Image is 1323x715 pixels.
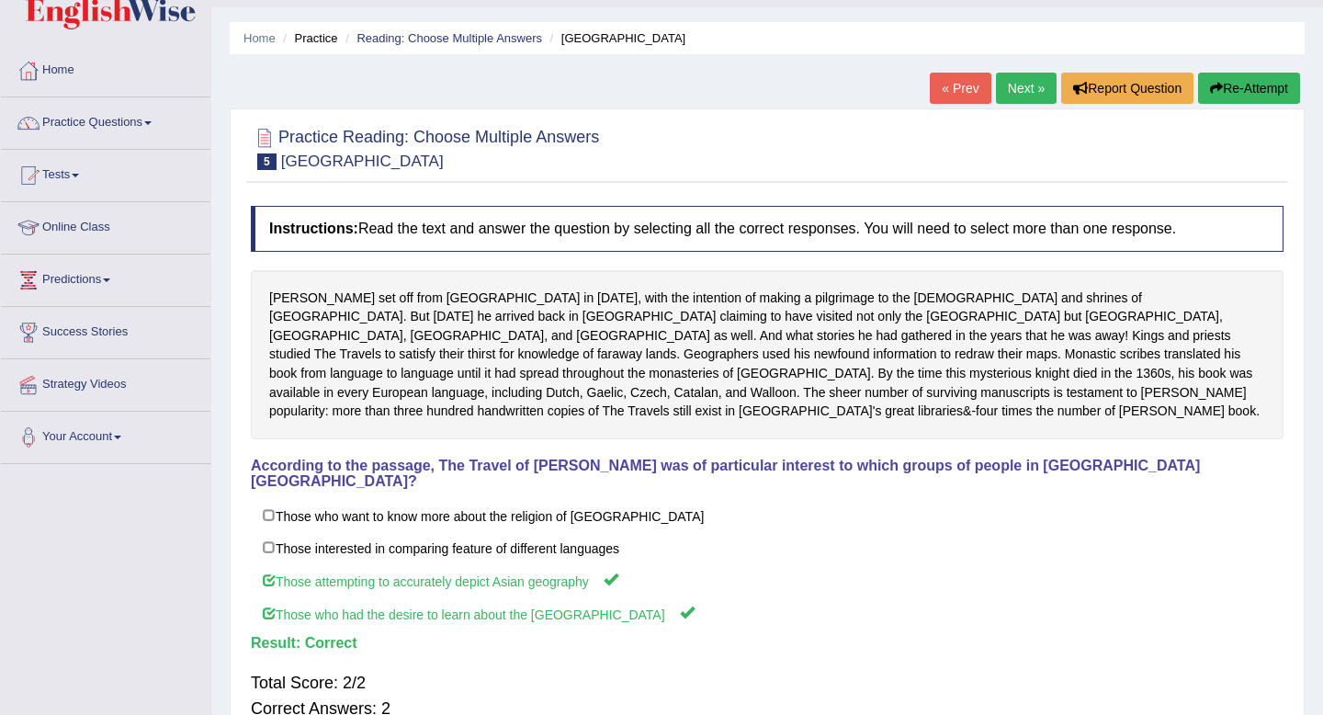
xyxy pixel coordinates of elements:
[1,45,210,91] a: Home
[1,202,210,248] a: Online Class
[251,499,1283,532] label: Those who want to know more about the religion of [GEOGRAPHIC_DATA]
[1,412,210,458] a: Your Account
[1198,73,1300,104] button: Re-Attempt
[1,97,210,143] a: Practice Questions
[1,307,210,353] a: Success Stories
[278,29,337,47] li: Practice
[251,531,1283,564] label: Those interested in comparing feature of different languages
[251,270,1283,439] div: [PERSON_NAME] set off from [GEOGRAPHIC_DATA] in [DATE], with the intention of making a pilgrimage...
[356,31,542,45] a: Reading: Choose Multiple Answers
[996,73,1057,104] a: Next »
[930,73,990,104] a: « Prev
[251,206,1283,252] h4: Read the text and answer the question by selecting all the correct responses. You will need to se...
[251,563,1283,597] label: Those attempting to accurately depict Asian geography
[257,153,277,170] span: 5
[1,150,210,196] a: Tests
[546,29,686,47] li: [GEOGRAPHIC_DATA]
[251,458,1283,490] h4: According to the passage, The Travel of [PERSON_NAME] was of particular interest to which groups ...
[281,153,444,170] small: [GEOGRAPHIC_DATA]
[1061,73,1193,104] button: Report Question
[1,359,210,405] a: Strategy Videos
[251,596,1283,630] label: Those who had the desire to learn about the [GEOGRAPHIC_DATA]
[251,124,599,170] h2: Practice Reading: Choose Multiple Answers
[251,635,1283,652] h4: Result:
[1,255,210,301] a: Predictions
[243,31,276,45] a: Home
[269,221,358,236] b: Instructions:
